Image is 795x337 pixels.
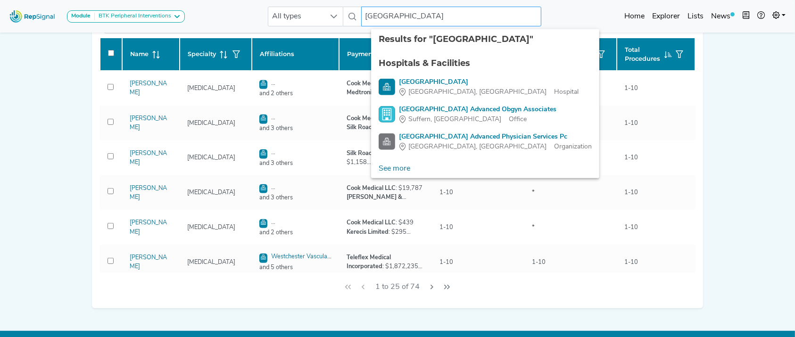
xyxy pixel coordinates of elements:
[379,77,592,97] a: [GEOGRAPHIC_DATA][GEOGRAPHIC_DATA], [GEOGRAPHIC_DATA]Hospital
[347,193,424,202] div: : $4,183
[408,87,547,97] span: [GEOGRAPHIC_DATA], [GEOGRAPHIC_DATA]
[182,153,241,162] div: [MEDICAL_DATA]
[361,7,541,26] input: Search a physician or facility
[254,89,337,98] span: and 2 others
[379,106,395,123] img: Office Search Icon
[434,258,459,267] div: 1-10
[182,84,241,93] div: [MEDICAL_DATA]
[130,220,167,235] a: [PERSON_NAME]
[379,57,592,70] div: Hospitals & Facilities
[260,49,294,58] span: Affiliations
[347,149,424,167] div: : $1,158
[347,114,424,123] div: : $2,245
[254,228,337,237] span: and 2 others
[188,49,216,58] span: Specialty
[399,87,579,97] div: Hospital
[130,255,167,270] a: [PERSON_NAME]
[347,150,407,156] strong: Silk Road Medical, Inc.
[130,115,167,131] a: [PERSON_NAME]
[347,123,424,132] div: : $1,113
[347,228,424,237] div: : $295
[347,220,396,226] strong: Cook Medical LLC
[95,13,171,20] div: BTK Peripheral Interventions
[379,34,533,44] span: Results for "[GEOGRAPHIC_DATA]"
[621,7,648,26] a: Home
[371,74,599,101] li: Westchester Medical Center
[259,254,331,271] a: Westchester Vascular PLLC
[371,101,599,128] li: Westchester Medical Center Advanced Obgyn Associates
[619,188,644,197] div: 1-10
[399,105,556,115] div: [GEOGRAPHIC_DATA] Advanced Obgyn Associates
[408,115,501,124] span: Suffern, [GEOGRAPHIC_DATA]
[182,223,241,232] div: [MEDICAL_DATA]
[347,184,424,193] div: : $19,787
[347,81,396,87] strong: Cook Medical LLC
[268,7,325,26] span: All types
[372,278,423,296] span: 1 to 25 of 74
[619,119,644,128] div: 1-10
[347,49,378,58] span: Payments
[379,105,592,124] a: [GEOGRAPHIC_DATA] Advanced Obgyn AssociatesSuffern, [GEOGRAPHIC_DATA]Office
[526,258,551,267] div: 1-10
[434,223,459,232] div: 1-10
[347,124,407,131] strong: Silk Road Medical, Inc.
[67,10,185,23] button: ModuleBTK Peripheral Interventions
[347,185,396,191] strong: Cook Medical LLC
[71,13,91,19] strong: Module
[254,193,337,202] span: and 3 others
[347,79,414,88] div: : $205
[347,229,389,235] strong: Kerecis Limited
[347,90,387,96] strong: Medtronic, Inc.
[130,49,149,58] span: Name
[684,7,707,26] a: Lists
[347,255,391,270] strong: Teleflex Medical Incorporated
[347,88,414,97] div: : $123
[619,153,644,162] div: 1-10
[439,278,455,296] button: Last Page
[130,81,167,96] a: [PERSON_NAME]
[648,7,684,26] a: Explorer
[254,263,337,272] span: and 5 others
[399,132,592,142] div: [GEOGRAPHIC_DATA] Advanced Physician Services Pc
[707,7,738,26] a: News
[254,124,337,133] span: and 3 others
[379,79,395,95] img: Hospital Search Icon
[254,159,337,168] span: and 3 others
[182,119,241,128] div: [MEDICAL_DATA]
[408,142,547,152] span: [GEOGRAPHIC_DATA], [GEOGRAPHIC_DATA]
[625,45,661,63] span: Total Procedures
[130,150,167,165] a: [PERSON_NAME]
[619,223,644,232] div: 1-10
[399,142,592,152] div: Organization
[182,188,241,197] div: [MEDICAL_DATA]
[738,7,754,26] button: Intel Book
[347,194,406,209] strong: [PERSON_NAME] & Associates, Inc.
[182,258,241,267] div: [MEDICAL_DATA]
[399,77,579,87] div: [GEOGRAPHIC_DATA]
[619,258,644,267] div: 1-10
[371,159,418,178] a: See more
[347,253,424,271] div: : $1,872,235
[379,133,395,150] img: Facility Search Icon
[347,218,424,227] div: : $439
[399,115,556,124] div: Office
[619,84,644,93] div: 1-10
[424,278,439,296] button: Next Page
[130,185,167,200] a: [PERSON_NAME]
[434,188,459,197] div: 1-10
[371,128,599,156] li: Westchester Medical Center Advanced Physician Services Pc
[347,115,396,122] strong: Cook Medical LLC
[379,132,592,152] a: [GEOGRAPHIC_DATA] Advanced Physician Services Pc[GEOGRAPHIC_DATA], [GEOGRAPHIC_DATA]Organization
